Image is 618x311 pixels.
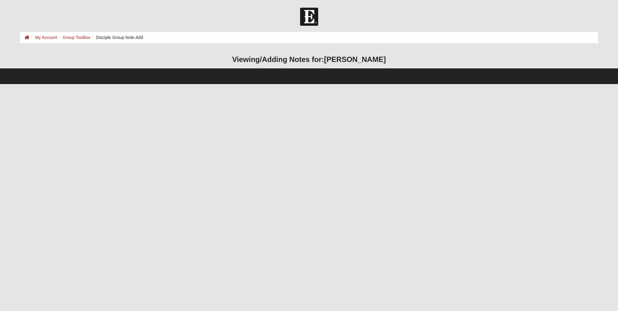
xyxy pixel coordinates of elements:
h3: Viewing/Adding Notes for: [20,55,598,64]
img: Church of Eleven22 Logo [300,8,318,26]
strong: [PERSON_NAME] [324,55,386,63]
a: My Account [35,35,57,40]
li: Disciple Group Note Add [91,34,143,41]
a: Group Toolbox [63,35,91,40]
